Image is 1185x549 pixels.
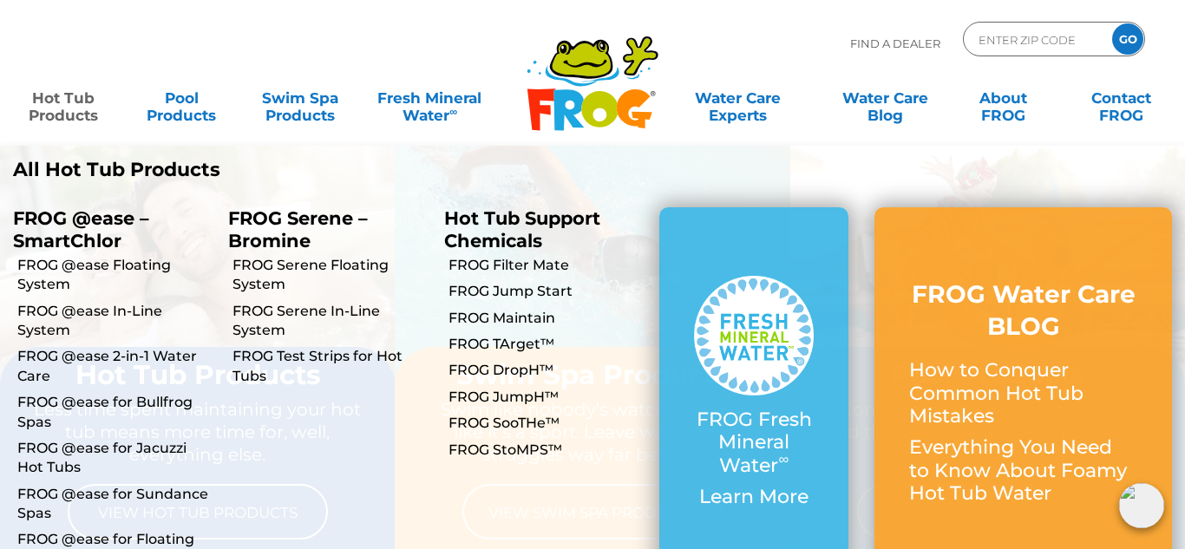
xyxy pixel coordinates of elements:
[448,335,646,354] a: FROG TArget™
[663,81,812,115] a: Water CareExperts
[17,256,215,295] a: FROG @ease Floating System
[17,439,215,478] a: FROG @ease for Jacuzzi Hot Tubs
[909,359,1137,428] p: How to Conquer Common Hot Tub Mistakes
[448,388,646,407] a: FROG JumpH™
[13,159,579,181] a: All Hot Tub Products
[444,207,600,251] a: Hot Tub Support Chemicals
[17,393,215,432] a: FROG @ease for Bullfrog Spas
[448,282,646,301] a: FROG Jump Start
[839,81,931,115] a: Water CareBlog
[850,22,940,65] p: Find A Dealer
[17,485,215,524] a: FROG @ease for Sundance Spas
[232,256,430,295] a: FROG Serene Floating System
[694,486,814,508] p: Learn More
[448,414,646,433] a: FROG SooTHe™
[17,347,215,386] a: FROG @ease 2-in-1 Water Care
[1112,23,1143,55] input: GO
[232,347,430,386] a: FROG Test Strips for Hot Tubs
[449,105,457,118] sup: ∞
[694,276,814,518] a: FROG Fresh Mineral Water∞ Learn More
[909,278,1137,342] h3: FROG Water Care BLOG
[232,302,430,341] a: FROG Serene In-Line System
[977,27,1094,52] input: Zip Code Form
[778,450,789,467] sup: ∞
[909,278,1137,513] a: FROG Water Care BLOG How to Conquer Common Hot Tub Mistakes Everything You Need to Know About Foa...
[958,81,1050,115] a: AboutFROG
[13,207,202,251] p: FROG @ease – SmartChlor
[448,256,646,275] a: FROG Filter Mate
[448,361,646,380] a: FROG DropH™
[135,81,227,115] a: PoolProducts
[17,81,109,115] a: Hot TubProducts
[448,309,646,328] a: FROG Maintain
[254,81,346,115] a: Swim SpaProducts
[448,441,646,460] a: FROG StoMPS™
[228,207,417,251] p: FROG Serene – Bromine
[1119,483,1164,528] img: openIcon
[694,408,814,477] p: FROG Fresh Mineral Water
[909,436,1137,505] p: Everything You Need to Know About Foamy Hot Tub Water
[17,302,215,341] a: FROG @ease In-Line System
[372,81,488,115] a: Fresh MineralWater∞
[1076,81,1168,115] a: ContactFROG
